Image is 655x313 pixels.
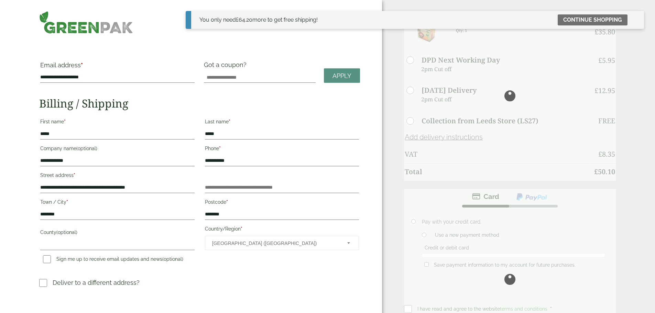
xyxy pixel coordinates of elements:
[162,256,183,262] span: (optional)
[332,72,351,80] span: Apply
[205,144,359,155] label: Phone
[40,117,194,128] label: First name
[40,197,194,209] label: Town / City
[74,172,75,178] abbr: required
[204,61,249,72] label: Got a coupon?
[205,224,359,236] label: Country/Region
[40,170,194,182] label: Street address
[56,230,77,235] span: (optional)
[205,197,359,209] label: Postcode
[39,11,133,34] img: GreenPak Supplies
[226,199,228,205] abbr: required
[76,146,97,151] span: (optional)
[81,62,83,69] abbr: required
[324,68,360,83] a: Apply
[236,16,252,23] span: 64.20
[53,278,140,287] p: Deliver to a different address?
[205,117,359,128] label: Last name
[40,256,186,264] label: Sign me up to receive email updates and news
[40,62,194,72] label: Email address
[236,16,239,23] span: £
[66,199,68,205] abbr: required
[39,97,360,110] h2: Billing / Shipping
[40,144,194,155] label: Company name
[199,16,318,24] div: You only need more to get free shipping!
[205,236,359,250] span: Country/Region
[212,236,338,250] span: United Kingdom (UK)
[40,227,194,239] label: County
[558,14,627,25] a: Continue shopping
[229,119,230,124] abbr: required
[219,146,221,151] abbr: required
[43,255,51,263] input: Sign me up to receive email updates and news(optional)
[241,226,242,232] abbr: required
[64,119,66,124] abbr: required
